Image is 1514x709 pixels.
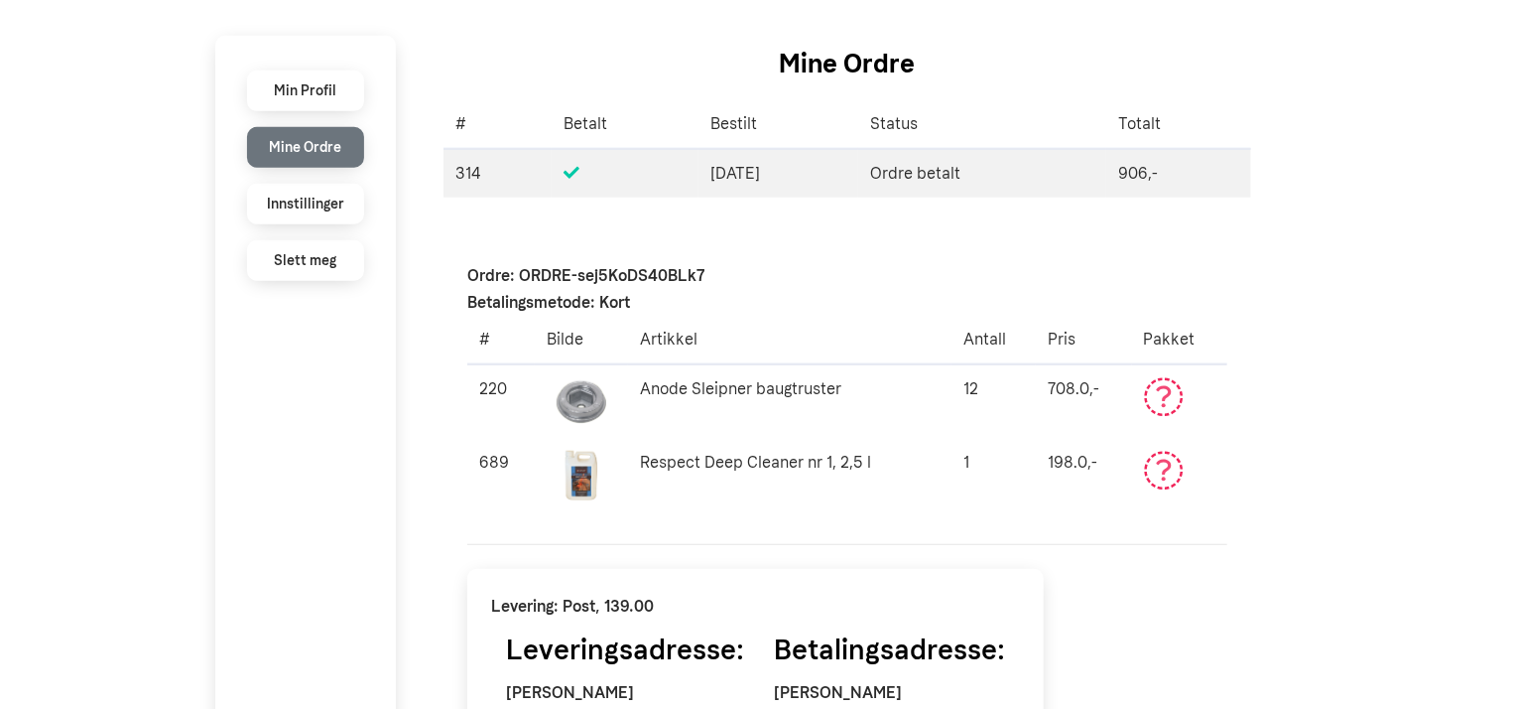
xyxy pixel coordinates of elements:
[1036,439,1131,512] td: 198.0,-
[628,364,951,439] td: Anode Sleipner baugtruster
[1144,377,1184,417] svg: Ikke betalt eller avvik
[1106,100,1251,149] th: Totalt
[951,439,1036,512] td: 1
[443,100,552,149] th: #
[1144,451,1184,491] svg: Ikke betalt eller avvik
[557,451,606,500] img: 1080602_XL.jpg
[557,377,606,427] img: Sink_Sleipner.jpg
[467,262,1227,289] p: Ordre: ORDRE-sej5KoDS40BLk7
[467,439,535,512] td: 689
[710,162,846,186] span: [DATE]
[951,316,1036,364] th: Antall
[443,45,1251,83] h1: Mine Ordre
[535,316,628,364] th: Bilde
[552,100,698,149] th: Betalt
[951,364,1036,439] td: 12
[247,127,364,168] li: Mine Ordre
[774,630,1005,671] h3: Betalingsadresse:
[467,439,1227,512] tr: Gå til produktsiden
[506,679,744,706] p: [PERSON_NAME]
[858,149,1106,198] td: Ordre betalt
[1036,364,1131,439] td: 708.0,-
[467,364,535,439] td: 220
[491,593,1020,620] p: Levering: Post, 139.00
[247,184,364,224] li: Innstillinger
[1036,316,1131,364] th: Pris
[247,240,364,281] li: Slett meg
[467,364,1227,439] tr: Gå til produktsiden
[858,100,1106,149] th: Status
[443,149,552,198] td: 314
[506,630,744,671] h3: Leveringsadresse:
[628,316,951,364] th: Artikkel
[1106,149,1251,198] td: 906,-
[1132,316,1227,364] th: Pakket
[628,439,951,512] td: Respect Deep Cleaner nr 1, 2,5 l
[247,71,364,111] li: Min Profil
[698,100,858,149] th: Bestilt
[467,316,535,364] th: #
[774,679,1005,706] p: [PERSON_NAME]
[467,289,1227,316] p: Betalingsmetode: Kort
